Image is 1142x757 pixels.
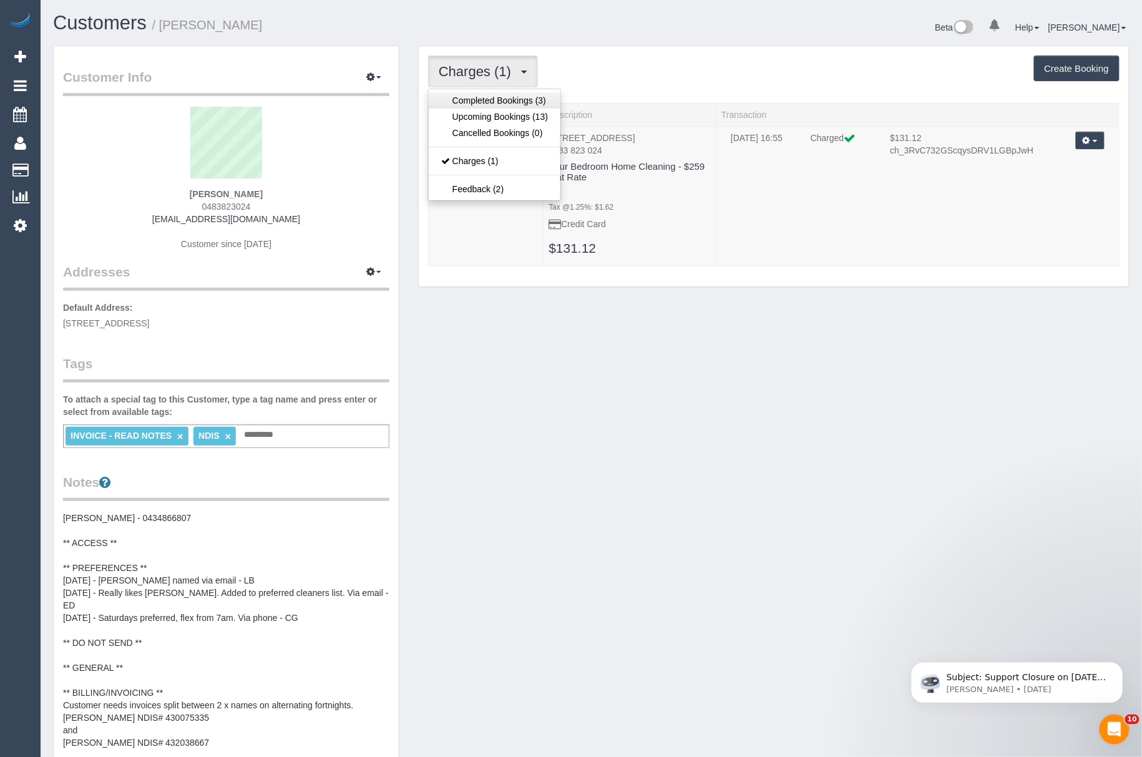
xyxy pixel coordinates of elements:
legend: Customer Info [63,68,389,96]
span: 0483823024 [202,202,251,212]
th: Description [544,103,716,126]
iframe: Intercom live chat [1100,715,1130,745]
a: [EMAIL_ADDRESS][DOMAIN_NAME] [152,214,300,224]
a: Help [1015,22,1040,32]
td: Charge Label [801,132,881,169]
td: Description [544,126,716,266]
legend: Notes [63,473,389,501]
a: Completed Bookings (3) [429,92,560,109]
a: × [177,431,183,442]
strong: [PERSON_NAME] [190,189,263,199]
a: Customers [53,12,147,34]
td: Transaction [716,126,1120,266]
label: To attach a special tag to this Customer, type a tag name and press enter or select from availabl... [63,393,389,418]
span: 10 [1125,715,1140,725]
button: Charges (1) [428,56,538,87]
p: [STREET_ADDRESS] 0483 823 024 [549,132,711,157]
span: INVOICE - READ NOTES [71,431,172,441]
small: / [PERSON_NAME] [152,18,263,32]
iframe: Intercom notifications message [892,636,1142,723]
span: NDIS [198,431,219,441]
a: [PERSON_NAME] [1048,22,1126,32]
span: Charges (1) [439,64,517,79]
td: Charged Date [721,132,801,169]
span: [STREET_ADDRESS] [63,318,149,328]
a: Upcoming Bookings (13) [429,109,560,125]
a: Beta [935,22,974,32]
a: $131.12 [549,241,596,255]
label: Default Address: [63,301,133,314]
p: Credit Card [549,218,711,230]
legend: Tags [63,354,389,383]
span: Customer since [DATE] [181,239,271,249]
a: Charges (1) [429,153,560,169]
img: New interface [953,20,974,36]
a: Feedback (2) [429,181,560,197]
h4: Four Bedroom Home Cleaning - $259 Flat Rate [549,162,711,182]
th: Transaction [716,103,1120,126]
td: Charge Amount, Transaction Id [881,132,1058,169]
a: × [225,431,231,442]
small: Tax @1.25%: $1.62 [549,203,613,212]
button: Create Booking [1034,56,1120,82]
img: Automaid Logo [7,12,32,30]
a: Cancelled Bookings (0) [429,125,560,141]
